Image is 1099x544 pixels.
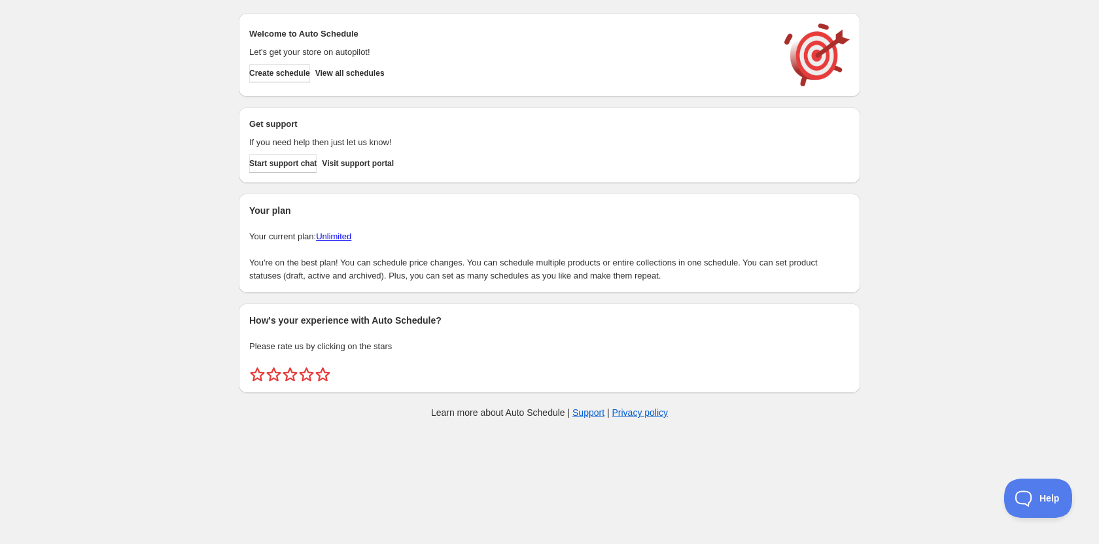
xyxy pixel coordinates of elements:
p: If you need help then just let us know! [249,136,771,149]
button: Create schedule [249,64,310,82]
a: Privacy policy [612,407,669,418]
p: Please rate us by clicking on the stars [249,340,850,353]
span: Create schedule [249,68,310,78]
h2: Your plan [249,204,850,217]
iframe: Toggle Customer Support [1004,479,1073,518]
p: Let's get your store on autopilot! [249,46,771,59]
p: You're on the best plan! You can schedule price changes. You can schedule multiple products or en... [249,256,850,282]
button: View all schedules [315,64,385,82]
a: Start support chat [249,154,317,173]
h2: Get support [249,118,771,131]
h2: How's your experience with Auto Schedule? [249,314,850,327]
a: Unlimited [316,231,351,241]
a: Visit support portal [322,154,394,173]
a: Support [572,407,604,418]
p: Your current plan: [249,230,850,243]
span: Start support chat [249,158,317,169]
p: Learn more about Auto Schedule | | [431,406,668,419]
span: Visit support portal [322,158,394,169]
h2: Welcome to Auto Schedule [249,27,771,41]
span: View all schedules [315,68,385,78]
